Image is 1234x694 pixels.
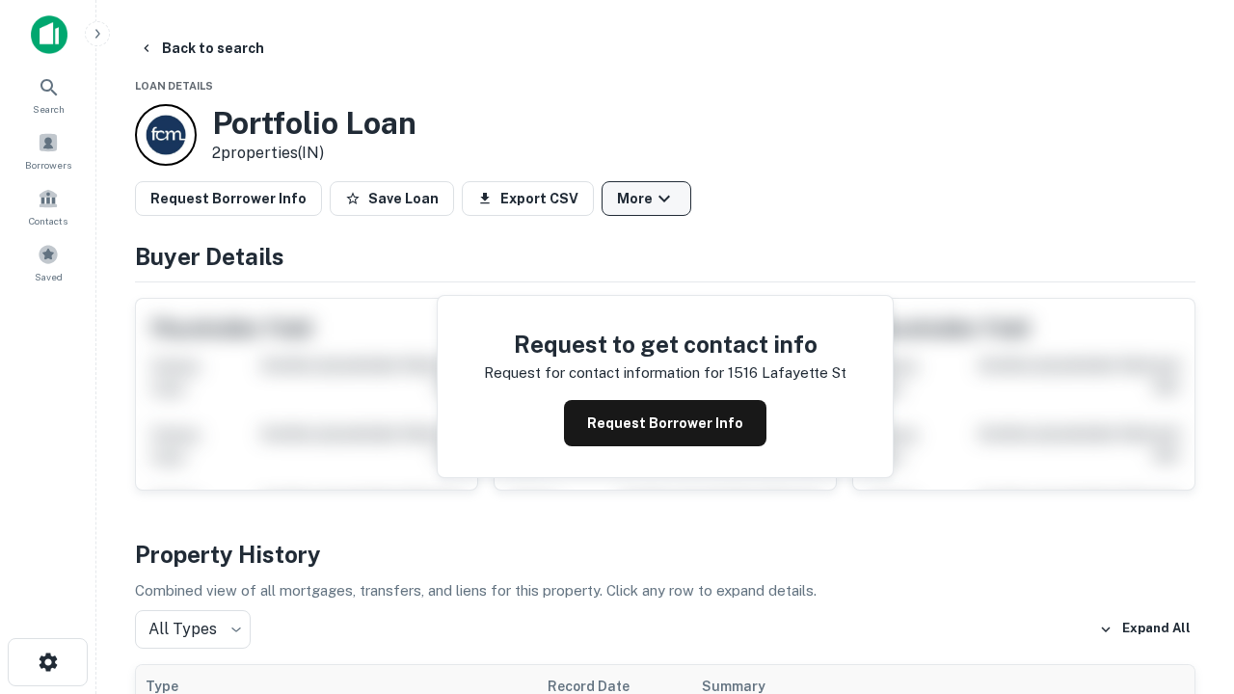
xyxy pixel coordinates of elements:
p: Request for contact information for [484,361,724,385]
p: 2 properties (IN) [212,142,416,165]
img: capitalize-icon.png [31,15,67,54]
button: Expand All [1094,615,1195,644]
a: Contacts [6,180,91,232]
button: Request Borrower Info [135,181,322,216]
iframe: Chat Widget [1138,540,1234,632]
span: Search [33,101,65,117]
a: Search [6,68,91,120]
h4: Request to get contact info [484,327,846,361]
button: Export CSV [462,181,594,216]
div: All Types [135,610,251,649]
span: Saved [35,269,63,284]
p: Combined view of all mortgages, transfers, and liens for this property. Click any row to expand d... [135,579,1195,602]
h4: Buyer Details [135,239,1195,274]
span: Contacts [29,213,67,228]
span: Loan Details [135,80,213,92]
p: 1516 lafayette st [728,361,846,385]
a: Borrowers [6,124,91,176]
h3: Portfolio Loan [212,105,416,142]
h4: Property History [135,537,1195,572]
span: Borrowers [25,157,71,173]
a: Saved [6,236,91,288]
button: Request Borrower Info [564,400,766,446]
button: Save Loan [330,181,454,216]
button: Back to search [131,31,272,66]
button: More [602,181,691,216]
